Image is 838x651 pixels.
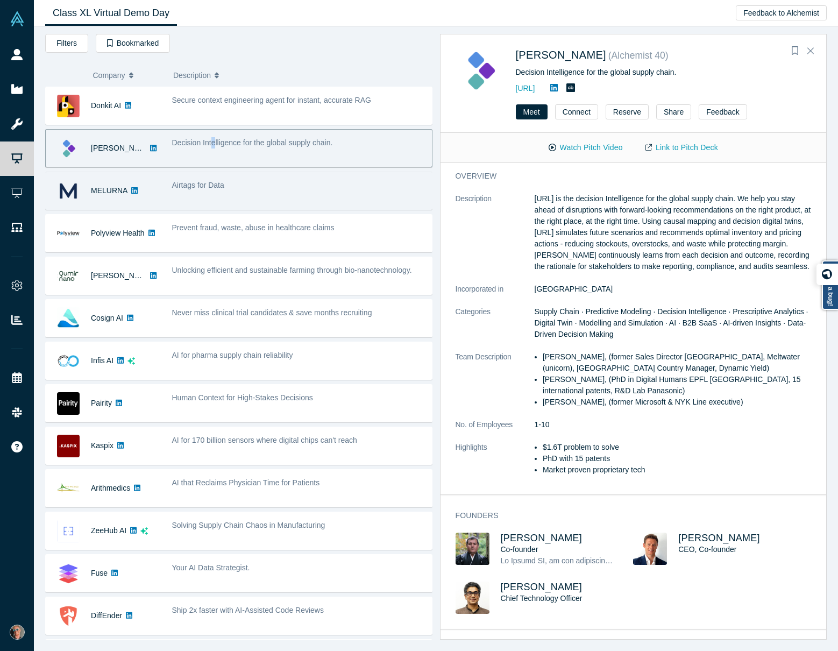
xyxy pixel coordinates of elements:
[456,533,489,565] img: Sinjin Wolf's Profile Image
[456,419,535,442] dt: No. of Employees
[543,397,811,408] li: [PERSON_NAME], (former Microsoft & NYK Line executive)
[57,222,80,245] img: Polyview Health's Logo
[456,306,535,351] dt: Categories
[172,478,320,487] span: AI that Reclaims Physician Time for Patients
[57,435,80,457] img: Kaspix's Logo
[608,50,669,61] small: ( Alchemist 40 )
[456,510,797,521] h3: Founders
[634,138,729,157] a: Link to Pitch Deck
[10,625,25,640] img: Laurent Rains's Account
[543,453,811,464] li: PhD with 15 patents
[736,5,827,20] button: Feedback to Alchemist
[172,266,412,274] span: Unlocking efficient and sustainable farming through bio-nanotechnology.
[91,229,145,237] a: Polyview Health
[172,606,324,614] span: Ship 2x faster with AI-Assisted Code Reviews
[57,477,80,500] img: Arithmedics's Logo
[172,436,357,444] span: AI for 170 billion sensors where digital chips can't reach
[543,351,811,374] li: [PERSON_NAME], (former Sales Director [GEOGRAPHIC_DATA], Meltwater (unicorn), [GEOGRAPHIC_DATA] C...
[127,357,135,365] svg: dsa ai sparkles
[91,569,108,577] a: Fuse
[91,526,126,535] a: ZeeHub AI
[606,104,649,119] button: Reserve
[543,464,811,476] li: Market proven proprietary tech
[456,46,505,95] img: Kimaru AI's Logo
[45,1,177,26] a: Class XL Virtual Demo Day
[633,533,667,565] img: Evan Burkosky's Profile Image
[543,374,811,397] li: [PERSON_NAME], (PhD in Digital Humans EPFL [GEOGRAPHIC_DATA], 15 international patents, R&D Lab P...
[543,442,811,453] li: $1.6T problem to solve
[501,533,583,543] a: [PERSON_NAME]
[456,582,489,614] img: Dr Hareesh Nambiar's Profile Image
[678,533,760,543] a: [PERSON_NAME]
[172,96,371,104] span: Secure context engineering agent for instant, accurate RAG
[57,137,80,160] img: Kimaru AI's Logo
[516,67,812,78] div: Decision Intelligence for the global supply chain.
[501,545,538,554] span: Co-founder
[57,562,80,585] img: Fuse's Logo
[93,64,125,87] span: Company
[57,605,80,627] img: DiffEnder's Logo
[93,64,162,87] button: Company
[456,193,535,284] dt: Description
[172,393,313,402] span: Human Context for High-Stakes Decisions
[535,307,808,338] span: Supply Chain · Predictive Modeling · Decision Intelligence · Prescriptive Analytics · Digital Twi...
[537,138,634,157] button: Watch Pitch Video
[45,34,88,53] button: Filters
[516,49,606,61] a: [PERSON_NAME]
[535,193,812,272] p: [URL] is the decision Intelligence for the global supply chain. We help you stay ahead of disrupt...
[456,351,535,419] dt: Team Description
[172,223,335,232] span: Prevent fraud, waste, abuse in healthcare claims
[96,34,170,53] button: Bookmarked
[822,260,838,310] a: Report a bug!
[656,104,691,119] button: Share
[57,95,80,117] img: Donkit AI's Logo
[140,527,148,535] svg: dsa ai sparkles
[173,64,211,87] span: Description
[91,399,112,407] a: Pairity
[91,441,113,450] a: Kaspix
[57,350,80,372] img: Infis AI's Logo
[516,84,535,93] a: [URL]
[172,138,333,147] span: Decision Intelligence for the global supply chain.
[456,284,535,306] dt: Incorporated in
[91,484,130,492] a: Arithmedics
[172,351,293,359] span: AI for pharma supply chain reliability
[91,611,122,620] a: DiffEnder
[57,180,80,202] img: MELURNA's Logo
[535,419,812,430] dd: 1-10
[57,392,80,415] img: Pairity's Logo
[172,181,224,189] span: Airtags for Data
[787,44,803,59] button: Bookmark
[91,271,153,280] a: [PERSON_NAME]
[803,43,819,60] button: Close
[456,171,797,182] h3: overview
[91,356,113,365] a: Infis AI
[678,545,736,554] span: CEO, Co-founder
[555,104,598,119] button: Connect
[57,520,80,542] img: ZeeHub AI's Logo
[501,594,583,603] span: Chief Technology Officer
[456,442,535,487] dt: Highlights
[173,64,425,87] button: Description
[57,265,80,287] img: Qumir Nano's Logo
[172,521,325,529] span: Solving Supply Chain Chaos in Manufacturing
[91,144,153,152] a: [PERSON_NAME]
[57,307,80,330] img: Cosign AI's Logo
[91,101,121,110] a: Donkit AI
[501,582,583,592] a: [PERSON_NAME]
[91,186,127,195] a: MELURNA
[10,11,25,26] img: Alchemist Vault Logo
[91,314,123,322] a: Cosign AI
[535,284,812,295] dd: [GEOGRAPHIC_DATA]
[516,104,548,119] button: Meet
[699,104,747,119] button: Feedback
[172,563,250,572] span: Your AI Data Strategist.
[172,308,372,317] span: Never miss clinical trial candidates & save months recruiting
